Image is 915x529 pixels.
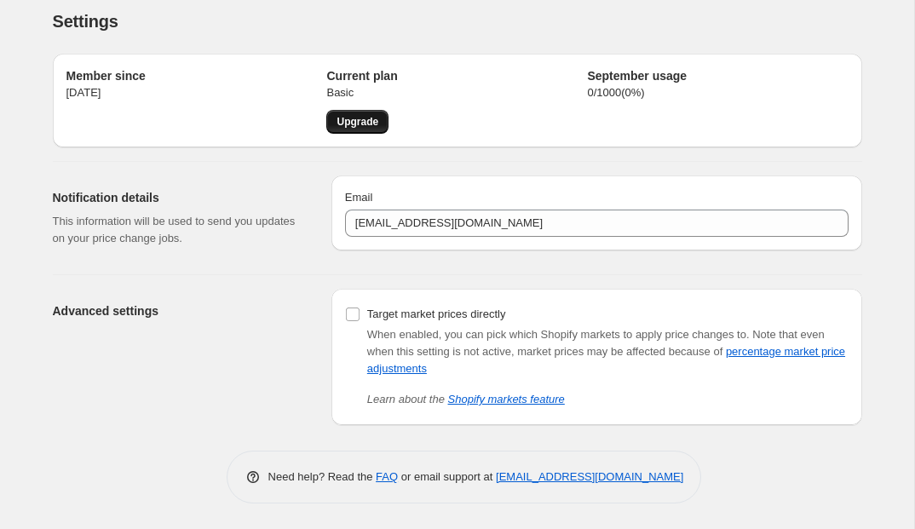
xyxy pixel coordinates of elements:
h2: Member since [66,67,327,84]
i: Learn about the [367,393,565,405]
h2: Notification details [53,189,304,206]
span: Need help? Read the [268,470,377,483]
p: Basic [326,84,587,101]
a: Upgrade [326,110,388,134]
a: FAQ [376,470,398,483]
h2: Current plan [326,67,587,84]
span: Settings [53,12,118,31]
span: When enabled, you can pick which Shopify markets to apply price changes to. [367,328,750,341]
span: Email [345,191,373,204]
h2: Advanced settings [53,302,304,319]
h2: September usage [587,67,848,84]
p: 0 / 1000 ( 0 %) [587,84,848,101]
span: or email support at [398,470,496,483]
span: Upgrade [337,115,378,129]
p: This information will be used to send you updates on your price change jobs. [53,213,304,247]
span: Target market prices directly [367,308,506,320]
a: [EMAIL_ADDRESS][DOMAIN_NAME] [496,470,683,483]
span: Note that even when this setting is not active, market prices may be affected because of [367,328,845,375]
p: [DATE] [66,84,327,101]
a: Shopify markets feature [448,393,565,405]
